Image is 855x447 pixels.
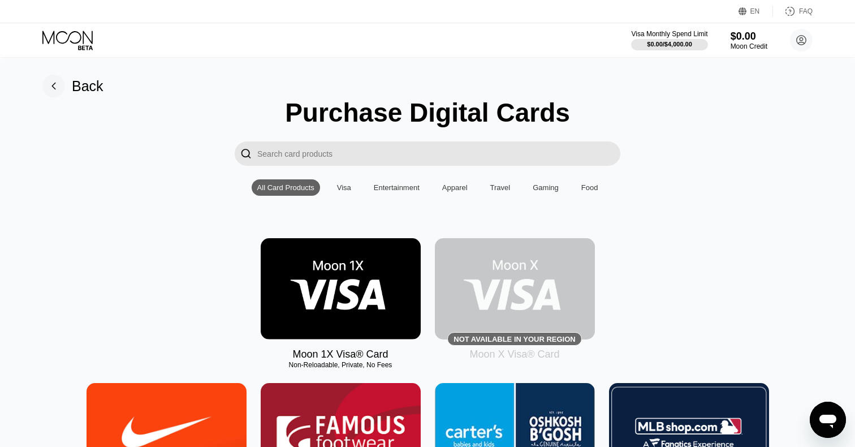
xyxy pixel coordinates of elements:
[437,179,473,196] div: Apparel
[731,31,767,50] div: $0.00Moon Credit
[527,179,564,196] div: Gaming
[533,183,559,192] div: Gaming
[331,179,357,196] div: Visa
[285,97,570,128] div: Purchase Digital Cards
[292,349,388,360] div: Moon 1X Visa® Card
[799,7,813,15] div: FAQ
[257,141,620,166] input: Search card products
[576,179,604,196] div: Food
[485,179,516,196] div: Travel
[72,78,103,94] div: Back
[374,183,420,192] div: Entertainment
[739,6,773,17] div: EN
[631,30,707,38] div: Visa Monthly Spend Limit
[750,7,760,15] div: EN
[490,183,511,192] div: Travel
[368,179,425,196] div: Entertainment
[337,183,351,192] div: Visa
[731,42,767,50] div: Moon Credit
[435,238,595,339] div: Not available in your region
[810,402,846,438] iframe: Button to launch messaging window
[257,183,314,192] div: All Card Products
[581,183,598,192] div: Food
[731,31,767,42] div: $0.00
[42,75,103,97] div: Back
[647,41,692,48] div: $0.00 / $4,000.00
[261,361,421,369] div: Non-Reloadable, Private, No Fees
[235,141,257,166] div: 
[240,147,252,160] div: 
[454,335,575,343] div: Not available in your region
[442,183,468,192] div: Apparel
[252,179,320,196] div: All Card Products
[773,6,813,17] div: FAQ
[469,349,559,360] div: Moon X Visa® Card
[631,30,707,50] div: Visa Monthly Spend Limit$0.00/$4,000.00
